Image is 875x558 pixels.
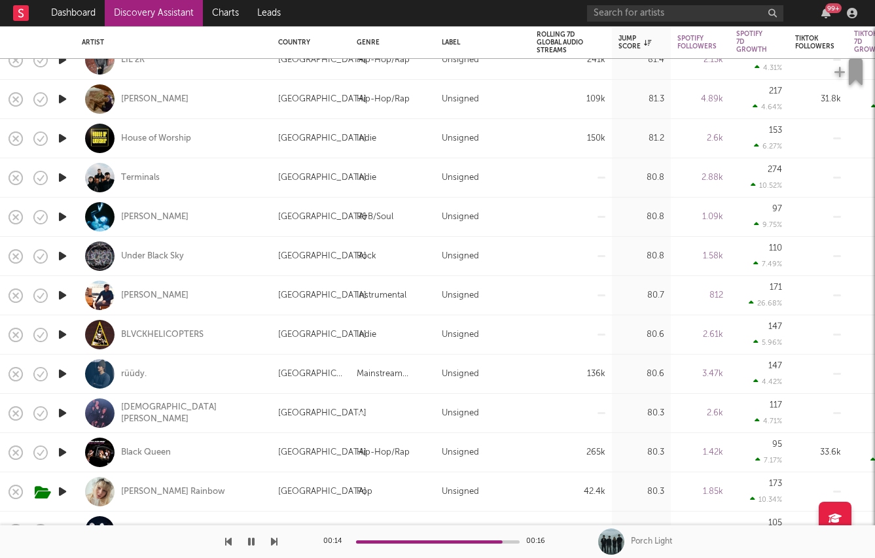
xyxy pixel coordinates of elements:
div: Unsigned [442,406,479,421]
a: [DEMOGRAPHIC_DATA][PERSON_NAME] [121,402,262,425]
div: Rolling 7D Global Audio Streams [537,31,586,54]
div: [GEOGRAPHIC_DATA] [278,327,366,343]
div: Rock [357,249,376,264]
div: Unsigned [442,484,479,500]
div: 2.13k [677,52,723,68]
div: 265k [537,445,605,461]
div: 33.6k [795,445,841,461]
div: [GEOGRAPHIC_DATA] [278,523,344,539]
div: 147 [768,323,782,331]
div: 117 [770,401,782,410]
div: 95 [772,440,782,449]
div: 80.2 [618,523,664,539]
a: rüüdy. [121,368,147,380]
div: 173 [769,480,782,488]
div: 9.75 % [754,220,782,229]
div: 80.8 [618,249,664,264]
div: 2.88k [677,170,723,186]
div: 241k [537,52,605,68]
div: [GEOGRAPHIC_DATA] [278,366,344,382]
div: Spotify 7D Growth [736,30,767,54]
div: Pop [357,484,372,500]
div: 274 [768,166,782,174]
div: Unsigned [442,249,479,264]
div: 81.3 [618,92,664,107]
div: 4.89k [677,92,723,107]
a: [PERSON_NAME] [121,290,188,302]
div: 1.42k [677,445,723,461]
div: 80.6 [618,327,664,343]
div: 2.61k [677,327,723,343]
div: Unsigned [442,288,479,304]
div: Mainstream Electronic [357,366,429,382]
div: [GEOGRAPHIC_DATA] [278,249,366,264]
div: 2.6k [677,406,723,421]
div: 1.85k [677,484,723,500]
div: 2.6k [677,131,723,147]
div: 99 + [825,3,842,13]
div: 42.4k [537,484,605,500]
div: 80.3 [618,445,664,461]
div: 81.2 [618,131,664,147]
div: 81.4 [618,52,664,68]
div: 7.49 % [753,260,782,268]
div: 10.34 % [750,495,782,504]
div: Spotify Followers [677,35,717,50]
a: Terminals [121,172,160,184]
div: R&B/Soul [357,209,393,225]
div: 97 [772,205,782,213]
div: [GEOGRAPHIC_DATA] [278,288,366,304]
div: Unsigned [442,170,479,186]
div: 4.71 % [755,417,782,425]
div: 109k [537,92,605,107]
div: 812 [677,288,723,304]
div: House of Worship [121,133,191,145]
button: 99+ [821,8,830,18]
div: Genre [357,39,422,46]
div: Indie [357,131,376,147]
div: Country [278,39,337,46]
div: 80.3 [618,484,664,500]
a: Black Queen [121,447,171,459]
div: 150k [537,131,605,147]
div: 80.3 [618,406,664,421]
div: 80.8 [618,209,664,225]
a: [PERSON_NAME] [121,94,188,105]
div: 1.87k [677,523,723,539]
div: 80.8 [618,170,664,186]
a: [PERSON_NAME] Rainbow [121,486,225,498]
div: [GEOGRAPHIC_DATA] [278,445,366,461]
div: 153 [769,126,782,135]
div: Hip-Hop/Rap [357,523,410,539]
div: Unsigned [442,52,479,68]
a: Under Black Sky [121,251,184,262]
div: Unsigned [442,327,479,343]
div: 217 [769,87,782,96]
div: [GEOGRAPHIC_DATA] [278,131,366,147]
div: 6.27 % [754,142,782,150]
div: Unsigned [442,445,479,461]
div: Indie [357,327,376,343]
div: Unsigned [442,366,479,382]
div: BLVCKHELICOPTERS [121,329,204,341]
div: 110 [769,244,782,253]
div: 10.52 % [751,181,782,190]
div: [PERSON_NAME] [121,211,188,223]
div: [GEOGRAPHIC_DATA] [278,170,366,186]
div: 7.17 % [755,456,782,464]
div: 4.64 % [753,103,782,111]
div: Label [442,39,517,46]
div: 5.96 % [753,338,782,347]
div: 00:16 [526,534,552,549]
div: 26.68 % [749,299,782,307]
div: 3.47k [677,366,723,382]
div: [GEOGRAPHIC_DATA] [278,52,366,68]
a: LIL 2K [121,54,145,66]
div: Porch Light [631,536,672,548]
div: 136k [537,366,605,382]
